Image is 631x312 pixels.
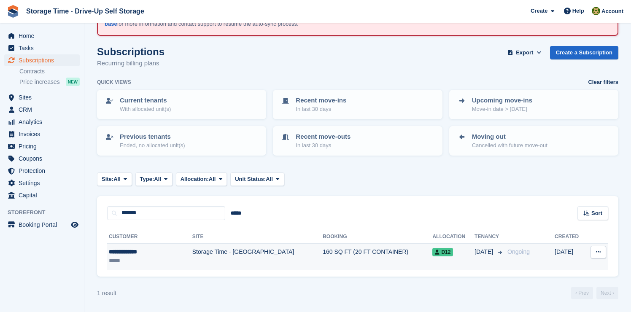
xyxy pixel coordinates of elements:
a: menu [4,104,80,116]
p: Recent move-ins [296,96,346,105]
span: Storefront [8,208,84,217]
span: CRM [19,104,69,116]
th: Tenancy [475,230,504,244]
button: Unit Status: All [230,172,284,186]
span: Capital [19,189,69,201]
a: Previous tenants Ended, no allocated unit(s) [98,127,265,155]
td: Storage Time - [GEOGRAPHIC_DATA] [192,243,323,270]
a: Previous [571,287,593,299]
a: Recent move-outs In last 30 days [274,127,441,155]
a: menu [4,128,80,140]
span: Export [516,48,533,57]
span: Type: [140,175,154,183]
span: Protection [19,165,69,177]
img: Zain Sarwar [592,7,600,15]
button: Type: All [135,172,173,186]
a: Price increases NEW [19,77,80,86]
span: Allocation: [181,175,209,183]
span: Booking Portal [19,219,69,231]
a: Upcoming move-ins Move-in date > [DATE] [450,91,618,118]
span: Sites [19,91,69,103]
div: 1 result [97,289,116,298]
a: menu [4,153,80,164]
button: Allocation: All [176,172,227,186]
h1: Subscriptions [97,46,164,57]
span: Invoices [19,128,69,140]
p: Previous tenants [120,132,185,142]
td: [DATE] [555,243,585,270]
a: Moving out Cancelled with future move-out [450,127,618,155]
span: Account [601,7,623,16]
a: menu [4,91,80,103]
span: All [113,175,121,183]
p: Current tenants [120,96,171,105]
p: In last 30 days [296,141,351,150]
th: Created [555,230,585,244]
p: Ended, no allocated unit(s) [120,141,185,150]
img: stora-icon-8386f47178a22dfd0bd8f6a31ec36ba5ce8667c1dd55bd0f319d3a0aa187defe.svg [7,5,19,18]
span: Ongoing [507,248,530,255]
span: Subscriptions [19,54,69,66]
button: Export [506,46,543,60]
p: Moving out [472,132,547,142]
a: Create a Subscription [550,46,618,60]
a: Current tenants With allocated unit(s) [98,91,265,118]
span: Settings [19,177,69,189]
a: menu [4,189,80,201]
span: Help [572,7,584,15]
span: Price increases [19,78,60,86]
a: Storage Time - Drive-Up Self Storage [23,4,148,18]
p: Upcoming move-ins [472,96,532,105]
nav: Page [569,287,620,299]
span: Create [531,7,547,15]
td: 160 SQ FT (20 FT CONTAINER) [323,243,432,270]
p: With allocated unit(s) [120,105,171,113]
a: Recent move-ins In last 30 days [274,91,441,118]
span: D12 [432,248,453,256]
a: Clear filters [588,78,618,86]
p: Recent move-outs [296,132,351,142]
span: Analytics [19,116,69,128]
p: Cancelled with future move-out [472,141,547,150]
a: menu [4,42,80,54]
a: Next [596,287,618,299]
a: menu [4,116,80,128]
button: Site: All [97,172,132,186]
h6: Quick views [97,78,131,86]
a: menu [4,30,80,42]
a: menu [4,54,80,66]
span: Pricing [19,140,69,152]
span: All [209,175,216,183]
a: Contracts [19,67,80,75]
th: Site [192,230,323,244]
span: Coupons [19,153,69,164]
a: menu [4,219,80,231]
span: Home [19,30,69,42]
a: menu [4,140,80,152]
a: Preview store [70,220,80,230]
th: Customer [107,230,192,244]
th: Booking [323,230,432,244]
a: menu [4,177,80,189]
a: menu [4,165,80,177]
p: Recurring billing plans [97,59,164,68]
span: All [266,175,273,183]
span: All [154,175,161,183]
span: [DATE] [475,247,495,256]
span: Unit Status: [235,175,266,183]
th: Allocation [432,230,475,244]
span: Site: [102,175,113,183]
div: NEW [66,78,80,86]
span: Tasks [19,42,69,54]
p: In last 30 days [296,105,346,113]
p: Move-in date > [DATE] [472,105,532,113]
span: Sort [591,209,602,218]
